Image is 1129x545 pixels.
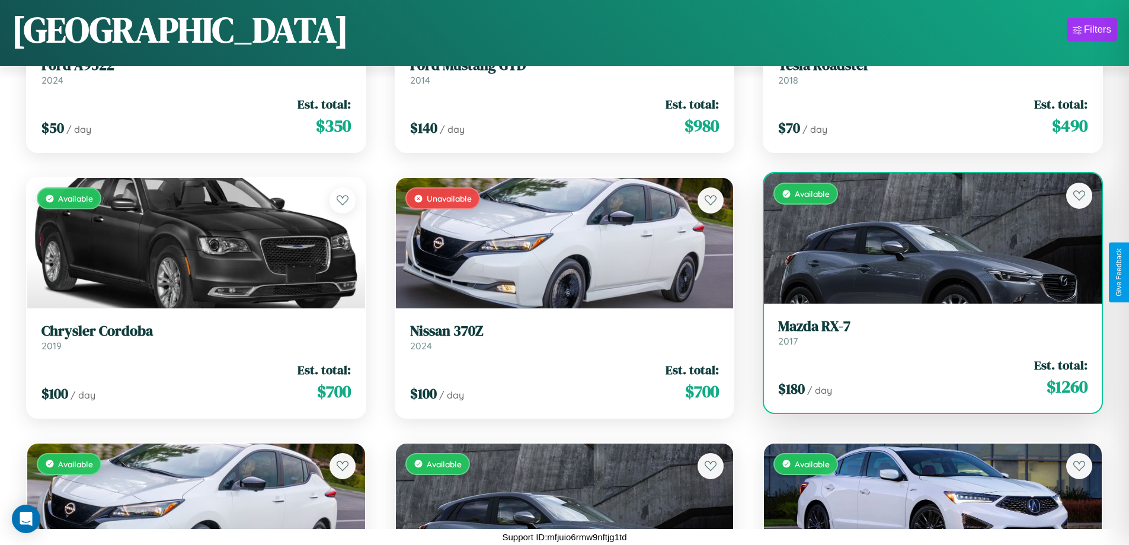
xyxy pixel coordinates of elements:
span: Available [795,459,830,469]
div: Give Feedback [1115,248,1123,297]
span: $ 70 [778,118,800,138]
span: 2017 [778,335,798,347]
span: Available [795,189,830,199]
a: Tesla Roadster2018 [778,57,1088,86]
p: Support ID: mfjuio6rmw9nftjg1td [502,529,626,545]
span: 2024 [41,74,63,86]
a: Mazda RX-72017 [778,318,1088,347]
span: Est. total: [298,361,351,378]
span: / day [802,123,827,135]
span: Available [58,193,93,203]
span: Unavailable [427,193,472,203]
button: Filters [1067,18,1117,42]
span: $ 50 [41,118,64,138]
span: $ 700 [685,380,719,403]
span: $ 180 [778,379,805,399]
span: $ 350 [316,114,351,138]
span: Est. total: [298,95,351,113]
h3: Ford Mustang GTD [410,57,719,74]
span: / day [71,389,95,401]
h3: Mazda RX-7 [778,318,1088,335]
span: 2018 [778,74,798,86]
h3: Tesla Roadster [778,57,1088,74]
h3: Ford A9522 [41,57,351,74]
span: $ 1260 [1047,375,1088,399]
span: $ 140 [410,118,437,138]
span: Available [427,459,462,469]
span: $ 980 [685,114,719,138]
span: $ 100 [41,384,68,403]
span: 2024 [410,340,432,352]
a: Ford Mustang GTD2014 [410,57,719,86]
span: / day [440,123,465,135]
h3: Nissan 370Z [410,323,719,340]
span: Est. total: [1034,95,1088,113]
div: Open Intercom Messenger [12,505,40,533]
span: 2014 [410,74,430,86]
a: Chrysler Cordoba2019 [41,323,351,352]
span: $ 700 [317,380,351,403]
span: $ 100 [410,384,437,403]
a: Ford A95222024 [41,57,351,86]
h3: Chrysler Cordoba [41,323,351,340]
span: / day [807,384,832,396]
span: Est. total: [666,361,719,378]
span: / day [66,123,91,135]
span: 2019 [41,340,62,352]
span: Available [58,459,93,469]
span: / day [439,389,464,401]
span: Est. total: [666,95,719,113]
span: $ 490 [1052,114,1088,138]
span: Est. total: [1034,356,1088,374]
div: Filters [1084,24,1111,36]
a: Nissan 370Z2024 [410,323,719,352]
h1: [GEOGRAPHIC_DATA] [12,5,348,54]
